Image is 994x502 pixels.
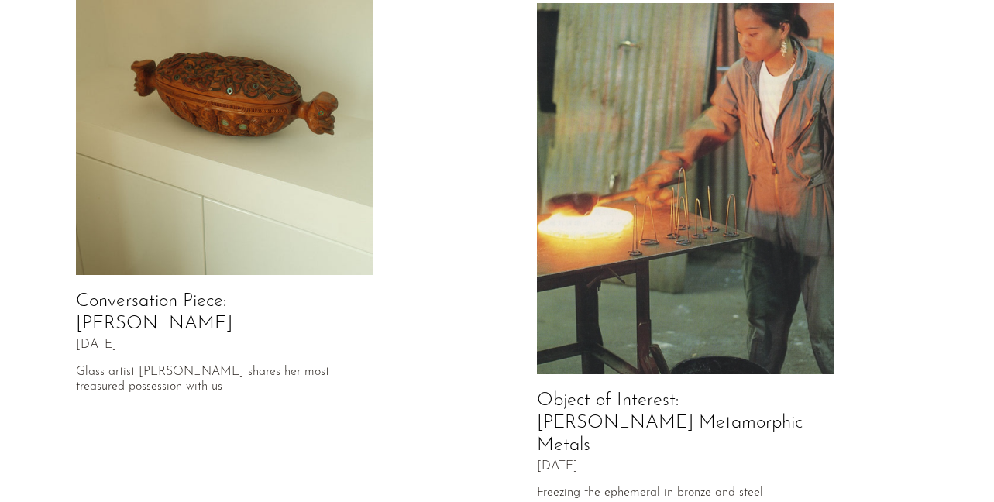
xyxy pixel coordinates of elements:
[537,460,578,474] span: [DATE]
[76,339,117,352] span: [DATE]
[76,365,373,394] p: Glass artist [PERSON_NAME] shares her most treasured possession with us
[537,3,834,375] img: Object of Interest: Izabel Lam's Metamorphic Metals
[537,486,834,500] p: Freezing the ephemeral in bronze and steel
[76,292,232,333] a: Conversation Piece: [PERSON_NAME]
[537,391,803,455] a: Object of Interest: [PERSON_NAME] Metamorphic Metals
